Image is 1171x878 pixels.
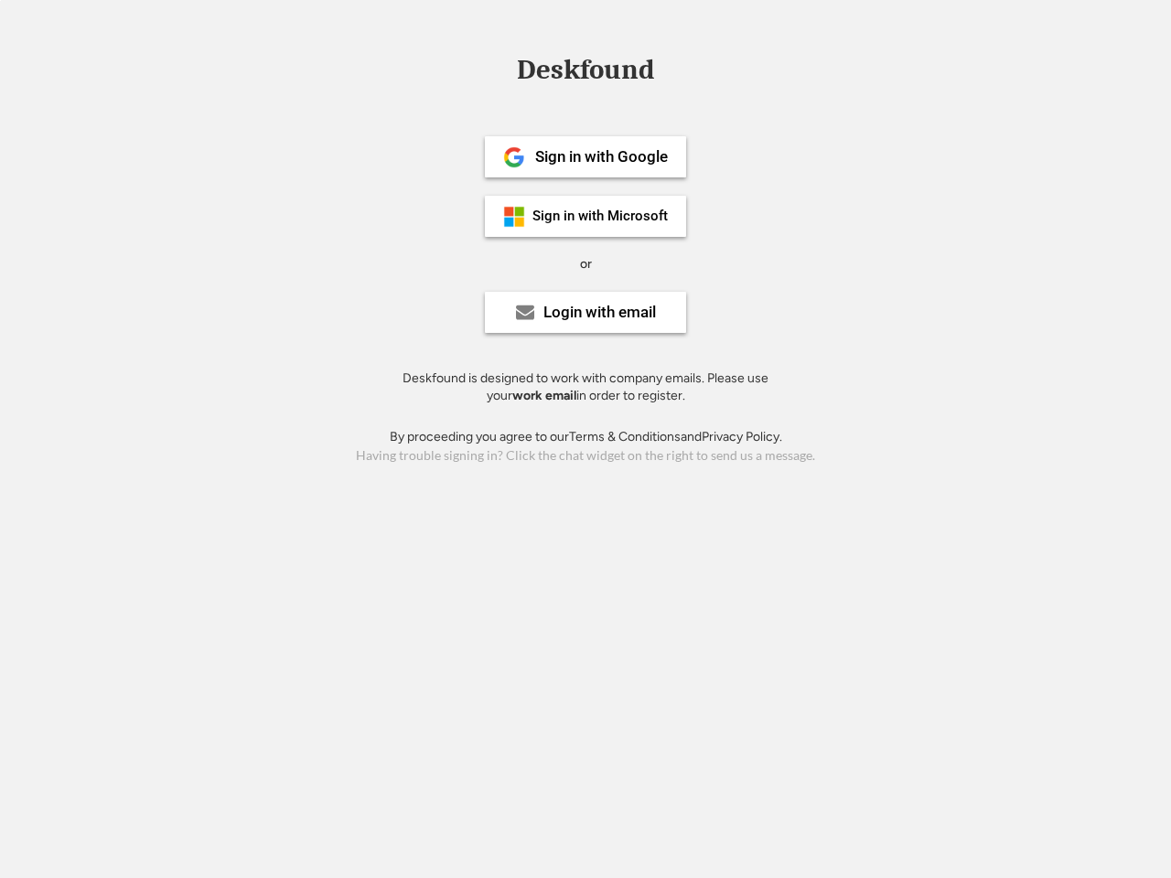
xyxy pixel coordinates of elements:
div: Login with email [543,305,656,320]
div: Sign in with Google [535,149,668,165]
div: By proceeding you agree to our and [390,428,782,446]
div: or [580,255,592,273]
div: Deskfound [508,56,663,84]
a: Privacy Policy. [702,429,782,444]
a: Terms & Conditions [569,429,681,444]
div: Sign in with Microsoft [532,209,668,223]
img: ms-symbollockup_mssymbol_19.png [503,206,525,228]
div: Deskfound is designed to work with company emails. Please use your in order to register. [380,369,791,405]
strong: work email [512,388,576,403]
img: 1024px-Google__G__Logo.svg.png [503,146,525,168]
